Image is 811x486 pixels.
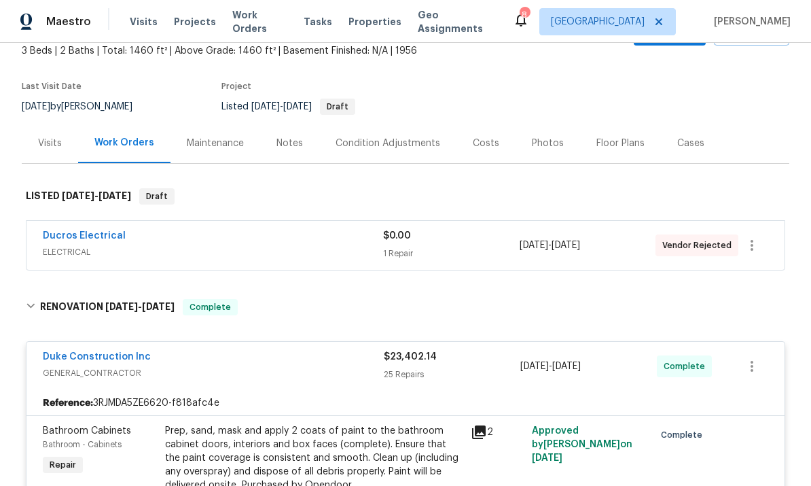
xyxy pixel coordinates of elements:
[304,17,332,27] span: Tasks
[276,137,303,150] div: Notes
[44,458,82,472] span: Repair
[26,188,131,205] h6: LISTED
[221,82,251,90] span: Project
[232,8,287,35] span: Work Orders
[251,102,312,111] span: -
[22,175,789,218] div: LISTED [DATE]-[DATE]Draft
[471,424,524,440] div: 2
[551,15,645,29] span: [GEOGRAPHIC_DATA]
[662,239,737,252] span: Vendor Rejected
[251,102,280,111] span: [DATE]
[43,231,126,241] a: Ducros Electrical
[43,396,93,410] b: Reference:
[40,299,175,315] h6: RENOVATION
[43,352,151,362] a: Duke Construction Inc
[384,352,437,362] span: $23,402.14
[98,191,131,201] span: [DATE]
[520,8,529,22] div: 8
[520,239,580,252] span: -
[22,285,789,329] div: RENOVATION [DATE]-[DATE]Complete
[142,302,175,311] span: [DATE]
[105,302,138,311] span: [DATE]
[552,362,581,371] span: [DATE]
[418,8,497,35] span: Geo Assignments
[22,82,82,90] span: Last Visit Date
[62,191,94,201] span: [DATE]
[187,137,244,150] div: Maintenance
[105,302,175,311] span: -
[383,231,411,241] span: $0.00
[532,453,562,463] span: [DATE]
[383,247,519,260] div: 1 Repair
[708,15,791,29] span: [PERSON_NAME]
[520,362,549,371] span: [DATE]
[43,440,122,449] span: Bathroom - Cabinets
[62,191,131,201] span: -
[184,300,236,314] span: Complete
[321,103,354,111] span: Draft
[26,391,785,415] div: 3RJMDA5ZE6620-f818afc4e
[520,241,548,250] span: [DATE]
[141,190,173,203] span: Draft
[532,426,632,463] span: Approved by [PERSON_NAME] on
[661,428,708,442] span: Complete
[473,137,499,150] div: Costs
[384,368,520,381] div: 25 Repairs
[552,241,580,250] span: [DATE]
[94,136,154,150] div: Work Orders
[22,44,514,58] span: 3 Beds | 2 Baths | Total: 1460 ft² | Above Grade: 1460 ft² | Basement Finished: N/A | 1956
[348,15,401,29] span: Properties
[43,426,131,436] span: Bathroom Cabinets
[596,137,645,150] div: Floor Plans
[22,102,50,111] span: [DATE]
[221,102,355,111] span: Listed
[336,137,440,150] div: Condition Adjustments
[677,137,704,150] div: Cases
[46,15,91,29] span: Maestro
[174,15,216,29] span: Projects
[532,137,564,150] div: Photos
[283,102,312,111] span: [DATE]
[130,15,158,29] span: Visits
[520,360,581,373] span: -
[43,366,384,380] span: GENERAL_CONTRACTOR
[38,137,62,150] div: Visits
[43,245,383,259] span: ELECTRICAL
[664,360,710,373] span: Complete
[22,99,149,115] div: by [PERSON_NAME]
